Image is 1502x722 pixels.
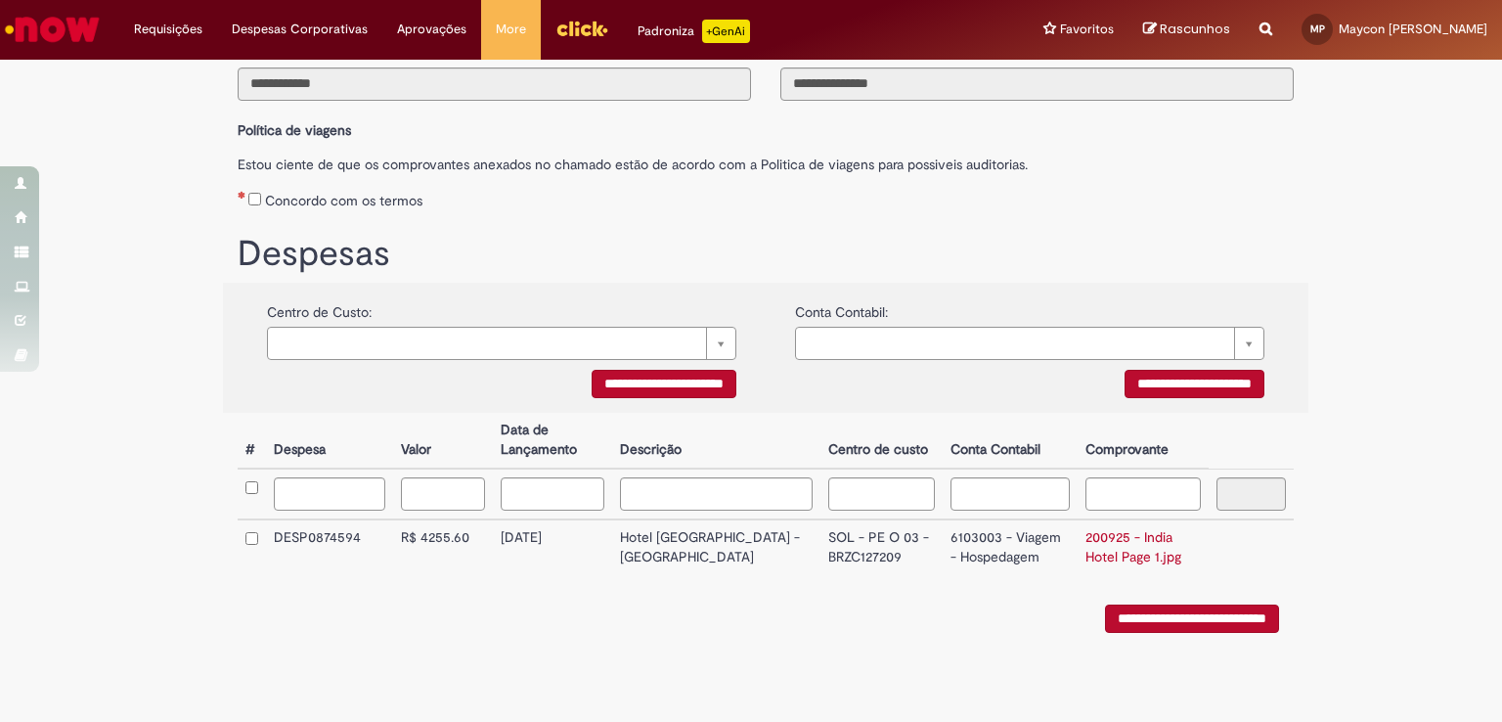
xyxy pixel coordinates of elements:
td: DESP0874594 [266,519,393,575]
td: 6103003 - Viagem - Hospedagem [943,519,1077,575]
label: Conta Contabil: [795,293,888,322]
span: MP [1310,23,1325,35]
td: Hotel [GEOGRAPHIC_DATA] - [GEOGRAPHIC_DATA] [612,519,820,575]
h1: Despesas [238,235,1294,274]
label: Concordo com os termos [265,191,422,210]
a: Limpar campo {0} [795,327,1264,360]
span: Maycon [PERSON_NAME] [1339,21,1487,37]
th: # [238,413,266,469]
td: R$ 4255.60 [393,519,494,575]
span: Rascunhos [1160,20,1230,38]
a: Rascunhos [1143,21,1230,39]
th: Comprovante [1078,413,1210,469]
img: ServiceNow [2,10,103,49]
td: [DATE] [493,519,612,575]
th: Centro de custo [820,413,943,469]
label: Estou ciente de que os comprovantes anexados no chamado estão de acordo com a Politica de viagens... [238,145,1294,174]
th: Despesa [266,413,393,469]
td: 200925 - India Hotel Page 1.jpg [1078,519,1210,575]
th: Descrição [612,413,820,469]
span: More [496,20,526,39]
span: Favoritos [1060,20,1114,39]
span: Aprovações [397,20,466,39]
div: Padroniza [638,20,750,43]
p: +GenAi [702,20,750,43]
a: Limpar campo {0} [267,327,736,360]
span: Despesas Corporativas [232,20,368,39]
span: Requisições [134,20,202,39]
b: Política de viagens [238,121,351,139]
label: Centro de Custo: [267,293,372,322]
th: Valor [393,413,494,469]
img: click_logo_yellow_360x200.png [555,14,608,43]
th: Data de Lançamento [493,413,612,469]
th: Conta Contabil [943,413,1077,469]
td: SOL - PE O 03 - BRZC127209 [820,519,943,575]
a: 200925 - India Hotel Page 1.jpg [1085,528,1181,565]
